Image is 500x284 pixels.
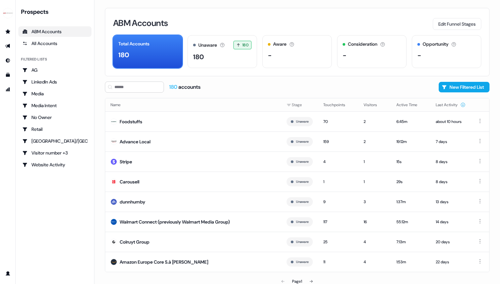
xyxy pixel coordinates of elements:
div: - [268,50,272,60]
div: Prospects [21,8,91,16]
a: Go to Media Intent [18,100,91,111]
div: Website Activity [22,161,88,168]
div: ABM Accounts [22,28,88,35]
div: AG [22,67,88,73]
a: Go to Retail [18,124,91,134]
div: 180 [193,52,204,62]
button: Unaware [296,119,309,125]
a: Go to Website Activity [18,159,91,170]
button: Unaware [296,199,309,205]
div: No Owner [22,114,88,121]
button: Unaware [296,239,309,245]
div: 3 [364,199,386,205]
button: Unaware [296,219,309,225]
a: Go to profile [3,268,13,279]
div: 1 [364,178,386,185]
a: Go to USA/Canada [18,136,91,146]
div: 22 days [436,259,466,265]
div: 180 [118,50,129,60]
div: 1:53m [396,259,425,265]
div: Unaware [198,42,217,49]
span: 180 [242,42,249,48]
div: Stripe [120,158,132,165]
a: Go to No Owner [18,112,91,123]
div: [GEOGRAPHIC_DATA]/[GEOGRAPHIC_DATA] [22,138,88,144]
div: Walmart Connect (previously Walmart Media Group) [120,219,230,225]
div: 4 [323,158,353,165]
div: 20 days [436,239,466,245]
div: 11 [323,259,353,265]
div: 2 [364,118,386,125]
div: 2 [364,138,386,145]
span: 180 [169,83,178,90]
a: Go to LinkedIn Ads [18,77,91,87]
div: Consideration [348,41,377,48]
div: Opportunity [423,41,449,48]
div: 1 [323,178,353,185]
button: Unaware [296,159,309,165]
div: Foodstuffs [120,118,142,125]
div: Stage [287,102,313,108]
button: Visitors [364,99,385,111]
div: 15s [396,158,425,165]
a: Go to prospects [3,26,13,37]
div: 55:12m [396,219,425,225]
div: 4 [364,259,386,265]
div: accounts [169,83,201,91]
div: 159 [323,138,353,145]
div: 117 [323,219,353,225]
div: - [417,50,421,60]
button: Last Activity [436,99,466,111]
div: 25 [323,239,353,245]
button: New Filtered List [439,82,490,92]
div: Advance Local [120,138,150,145]
div: Visitor number +3 [22,150,88,156]
a: ABM Accounts [18,26,91,37]
div: Aware [273,41,287,48]
a: All accounts [18,38,91,49]
a: Go to outbound experience [3,41,13,51]
div: Media [22,90,88,97]
div: 16 [364,219,386,225]
div: 70 [323,118,353,125]
div: 29s [396,178,425,185]
div: 13 days [436,199,466,205]
a: Go to Visitor number +3 [18,148,91,158]
div: All Accounts [22,40,88,47]
div: dunnhumby [120,199,145,205]
div: 7 days [436,138,466,145]
div: Filtered lists [21,57,47,62]
div: 19:12m [396,138,425,145]
button: Unaware [296,139,309,145]
div: 14 days [436,219,466,225]
th: Name [105,98,281,111]
div: 8 days [436,158,466,165]
a: Go to Media [18,88,91,99]
a: Go to attribution [3,84,13,95]
div: - [343,50,347,60]
div: 8 days [436,178,466,185]
a: Go to Inbound [3,55,13,66]
div: Total Accounts [118,40,150,47]
button: Active Time [396,99,425,111]
div: Media Intent [22,102,88,109]
button: Touchpoints [323,99,353,111]
div: LinkedIn Ads [22,79,88,85]
div: 6:45m [396,118,425,125]
div: 1 [364,158,386,165]
h3: ABM Accounts [113,19,168,27]
button: Edit Funnel Stages [433,18,481,30]
button: Unaware [296,179,309,185]
a: Go to templates [3,70,13,80]
div: about 10 hours [436,118,466,125]
div: 1:37m [396,199,425,205]
div: Colruyt Group [120,239,150,245]
button: Unaware [296,259,309,265]
div: Amazon Europe Core S.à [PERSON_NAME] [120,259,208,265]
div: Carousell [120,178,139,185]
div: Retail [22,126,88,132]
div: 4 [364,239,386,245]
div: 9 [323,199,353,205]
div: 7:13m [396,239,425,245]
a: Go to AG [18,65,91,75]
